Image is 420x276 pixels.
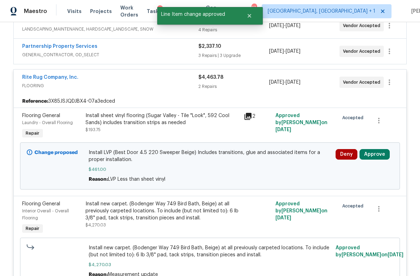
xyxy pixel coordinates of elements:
[269,23,284,28] span: [DATE]
[90,8,112,15] span: Projects
[269,22,300,29] span: -
[108,177,165,182] span: LVP Less than sheet vinyl
[198,52,269,59] div: 3 Repairs | 3 Upgrade
[22,51,198,58] span: GENERAL_CONTRACTOR, OD_SELECT
[85,200,240,222] div: Install new carpet. (Bodenger Way 749 Bird Bath, Beige) at all previously carpeted locations. To ...
[275,216,291,220] span: [DATE]
[22,26,198,33] span: LANDSCAPING_MAINTENANCE, HARDSCAPE_LANDSCAPE, SNOW
[34,150,78,155] b: Change proposed
[198,44,221,49] span: $2,337.10
[269,48,300,55] span: -
[269,49,284,54] span: [DATE]
[85,112,240,126] div: Install sheet vinyl flooring (Sugar Valley - Tile "Look", 592 Cool Sands) includes transition str...
[336,149,357,160] button: Deny
[198,75,223,80] span: $4,463.78
[22,75,78,80] a: Rite Rug Company, Inc.
[23,225,42,232] span: Repair
[22,209,69,220] span: Interior Overall - Overall Flooring
[336,245,403,257] span: Approved by [PERSON_NAME] on
[147,9,161,14] span: Tasks
[22,201,60,206] span: Flooring General
[67,8,82,15] span: Visits
[286,23,300,28] span: [DATE]
[23,130,42,137] span: Repair
[286,80,300,85] span: [DATE]
[342,114,366,121] span: Accepted
[269,79,300,86] span: -
[342,203,366,210] span: Accepted
[85,223,106,227] span: $4,270.03
[269,80,284,85] span: [DATE]
[286,49,300,54] span: [DATE]
[343,79,383,86] span: Vendor Accepted
[22,98,48,105] b: Reference:
[343,22,383,29] span: Vendor Accepted
[120,4,138,18] span: Work Orders
[89,177,108,182] span: Reason:
[89,166,332,173] span: $461.00
[24,8,47,15] span: Maestro
[22,121,73,125] span: Laundry - Overall Flooring
[359,149,390,160] button: Approve
[275,113,327,132] span: Approved by [PERSON_NAME] on
[85,128,101,132] span: $193.75
[252,4,256,11] div: 13
[157,7,238,22] span: Line Item change approved
[14,95,406,108] div: 3X85JSJQDJBX4-07a3edced
[388,252,403,257] span: [DATE]
[268,8,375,15] span: [GEOGRAPHIC_DATA], [GEOGRAPHIC_DATA] + 1
[198,83,269,90] div: 2 Repairs
[343,48,383,55] span: Vendor Accepted
[238,9,261,23] button: Close
[244,112,271,121] div: 2
[22,113,60,118] span: Flooring General
[22,82,198,89] span: FLOORING
[206,4,240,18] span: Geo Assignments
[275,201,327,220] span: Approved by [PERSON_NAME] on
[157,5,163,12] div: 1
[275,127,291,132] span: [DATE]
[89,149,332,163] span: Install LVP (Best Door 4.5 220 Sweeper Beige) Includes transitions, glue and associated items for...
[22,44,97,49] a: Partnership Property Services
[198,26,269,33] div: 4 Repairs
[89,261,332,268] span: $4,270.03
[89,244,332,258] span: Install new carpet. (Bodenger Way 749 Bird Bath, Beige) at all previously carpeted locations. To ...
